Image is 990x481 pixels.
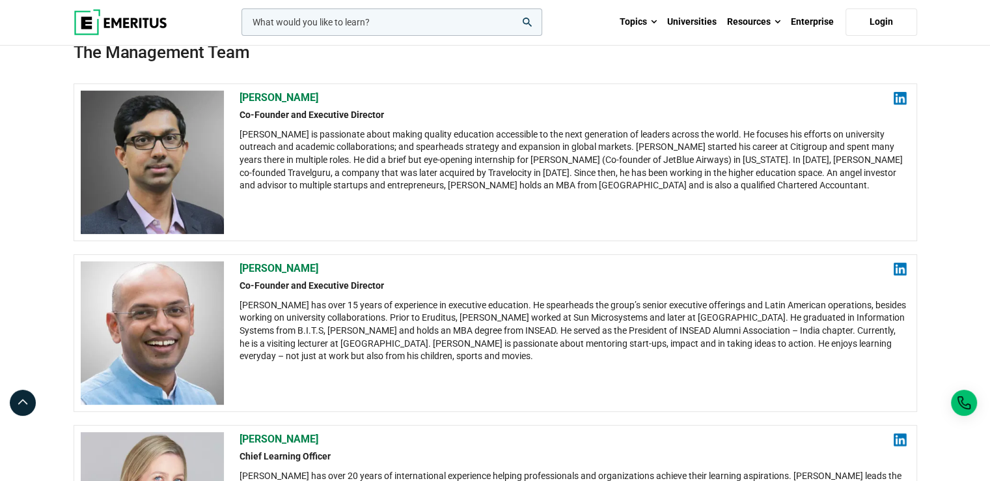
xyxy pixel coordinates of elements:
[240,280,907,293] h2: Co-Founder and Executive Director
[894,92,907,105] img: linkedin.png
[81,91,224,234] img: Ashwin-Damera-300x300-1
[81,261,224,405] img: Chaitanya-Kalipatnapu-Eruditus-300x300-1
[240,450,907,463] h2: Chief Learning Officer
[240,109,907,122] h2: Co-Founder and Executive Director
[240,91,907,105] h2: [PERSON_NAME]
[240,432,907,446] h2: [PERSON_NAME]
[894,263,907,276] img: linkedin.png
[240,299,907,363] div: [PERSON_NAME] has over 15 years of experience in executive education. He spearheads the group’s s...
[241,8,542,36] input: woocommerce-product-search-field-0
[846,8,917,36] a: Login
[240,128,907,192] div: [PERSON_NAME] is passionate about making quality education accessible to the next generation of l...
[894,433,907,446] img: linkedin.png
[240,261,907,276] h2: [PERSON_NAME]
